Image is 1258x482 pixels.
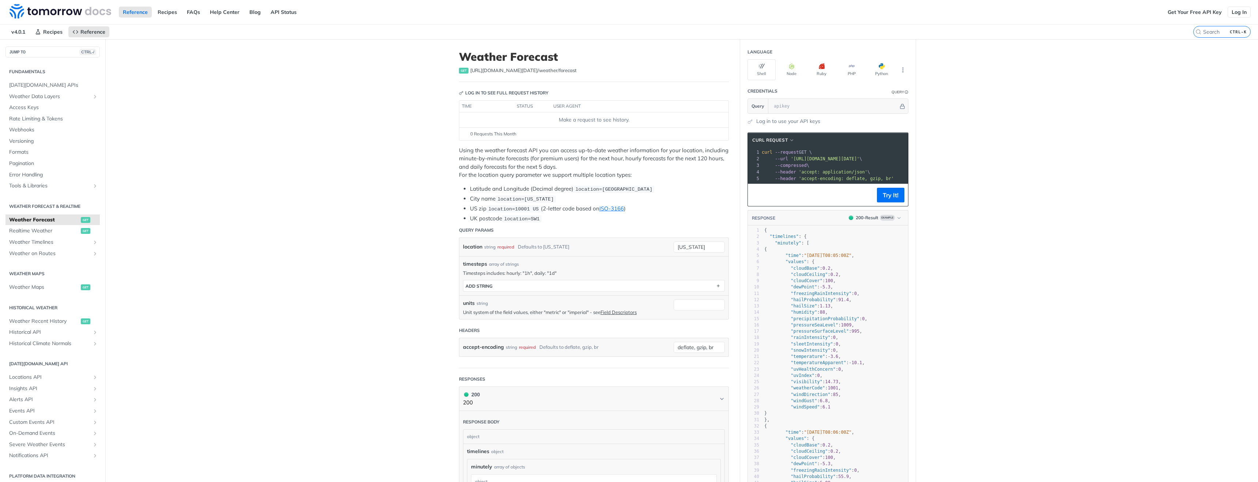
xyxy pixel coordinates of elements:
div: 16 [748,322,759,328]
span: - [820,284,822,289]
span: 0 [838,367,841,372]
span: cURL Request [752,137,788,143]
span: Weather Maps [9,284,79,291]
div: required [497,242,514,252]
span: 0 [862,316,865,321]
a: Access Keys [5,102,100,113]
button: cURL Request [750,137,797,144]
span: Recipes [43,29,63,35]
span: https://api.tomorrow.io/v4/weather/forecast [470,67,577,74]
span: 100 [825,278,833,283]
div: 3 [748,240,759,246]
span: "humidity" [791,310,817,315]
span: "cloudBase" [791,266,820,271]
span: "freezingRainIntensity" [791,291,851,296]
a: Tools & LibrariesShow subpages for Tools & Libraries [5,180,100,191]
a: Weather TimelinesShow subpages for Weather Timelines [5,237,100,248]
a: Field Descriptors [600,309,637,315]
div: 13 [748,303,759,309]
span: 0 [817,373,820,378]
div: 5 [748,175,760,182]
a: Blog [245,7,265,18]
div: Credentials [747,88,777,94]
a: Log In [1228,7,1251,18]
div: 11 [748,291,759,297]
span: - [828,354,830,359]
p: Using the weather forecast API you can access up-to-date weather information for your location, i... [459,146,729,179]
span: Weather Forecast [9,216,79,224]
a: FAQs [183,7,204,18]
a: API Status [267,7,301,18]
div: Defaults to [US_STATE] [518,242,569,252]
button: JUMP TOCTRL-/ [5,46,100,57]
a: Reference [68,26,109,37]
span: : , [764,297,852,302]
a: Insights APIShow subpages for Insights API [5,383,100,394]
button: Show subpages for Notifications API [92,453,98,459]
div: 18 [748,335,759,341]
span: Reference [80,29,105,35]
div: 14 [748,309,759,315]
button: Show subpages for Events API [92,408,98,414]
div: 3 [748,162,760,169]
span: "minutely" [775,240,801,246]
div: 21 [748,354,759,360]
kbd: CTRL-K [1228,28,1248,36]
button: Query [748,99,768,113]
span: "temperature" [791,354,825,359]
div: Responses [459,376,485,382]
span: 995 [851,329,859,334]
span: 1009 [841,322,852,328]
button: Python [867,59,896,80]
span: 6.1 [822,404,830,410]
span: : , [764,341,841,347]
span: \ [762,163,809,168]
span: : [ [764,240,809,246]
span: curl [762,150,772,155]
div: 6 [748,259,759,265]
th: user agent [551,101,714,112]
span: { [764,228,767,233]
span: --compressed [775,163,807,168]
span: Severe Weather Events [9,441,90,448]
div: string [477,300,488,307]
div: array of strings [489,261,519,268]
div: 2 [748,233,759,240]
span: { [764,247,767,252]
span: "dewPoint" [791,284,817,289]
div: Query [892,89,904,95]
span: Historical Climate Normals [9,340,90,347]
span: : { [764,234,807,239]
div: 29 [748,404,759,410]
div: 4 [748,169,760,175]
label: units [463,299,475,307]
span: Query [752,103,764,109]
span: Weather on Routes [9,250,90,257]
span: "windSpeed" [791,404,820,410]
span: 'accept-encoding: deflate, gzip, br' [799,176,894,181]
div: 200 [463,391,480,399]
div: 24 [748,373,759,379]
span: Formats [9,149,98,156]
span: \ [762,169,870,175]
div: string [506,342,517,352]
span: : , [764,303,833,309]
span: "precipitationProbability" [791,316,859,321]
div: 31 [748,417,759,423]
span: : , [764,392,841,397]
div: 5 [748,253,759,259]
span: "windGust" [791,398,817,403]
span: 0.2 [822,266,830,271]
li: City name [470,195,729,203]
div: string [484,242,496,252]
div: 15 [748,316,759,322]
th: status [514,101,551,112]
span: 0 [836,341,838,347]
a: Historical APIShow subpages for Historical API [5,327,100,338]
span: "hailSize" [791,303,817,309]
span: 1.13 [820,303,830,309]
div: Make a request to see history. [462,116,726,124]
span: get [81,284,90,290]
span: v4.0.1 [7,26,29,37]
a: On-Demand EventsShow subpages for On-Demand Events [5,428,100,439]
